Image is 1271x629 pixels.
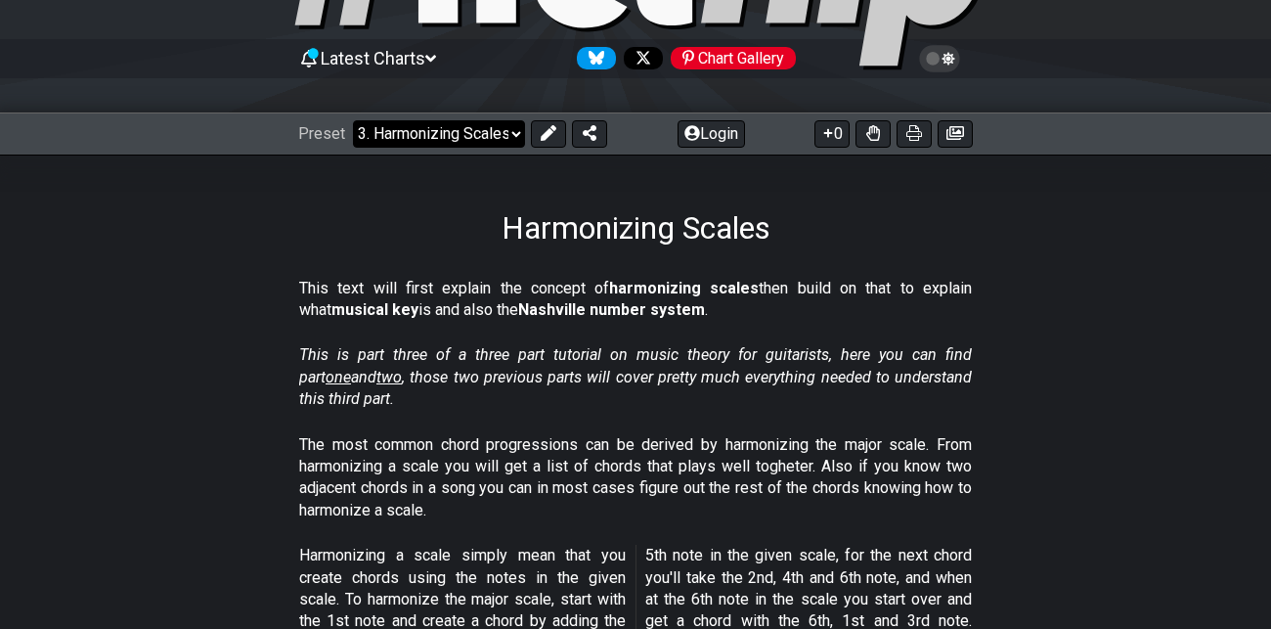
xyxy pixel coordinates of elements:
span: two [376,368,402,386]
button: Print [897,120,932,148]
a: Follow #fretflip at Bluesky [569,47,616,69]
div: Chart Gallery [671,47,796,69]
strong: musical key [331,300,418,319]
p: This text will first explain the concept of then build on that to explain what is and also the . [299,278,972,322]
button: Edit Preset [531,120,566,148]
button: Toggle Dexterity for all fretkits [855,120,891,148]
strong: harmonizing scales [609,279,759,297]
a: Follow #fretflip at X [616,47,663,69]
span: one [326,368,351,386]
span: Latest Charts [321,48,425,68]
strong: Nashville number system [518,300,705,319]
span: Toggle light / dark theme [929,50,951,67]
button: Share Preset [572,120,607,148]
span: Preset [298,124,345,143]
a: #fretflip at Pinterest [663,47,796,69]
select: Preset [353,120,525,148]
button: 0 [814,120,850,148]
button: Login [678,120,745,148]
em: This is part three of a three part tutorial on music theory for guitarists, here you can find par... [299,345,972,408]
p: The most common chord progressions can be derived by harmonizing the major scale. From harmonizin... [299,434,972,522]
h1: Harmonizing Scales [502,209,770,247]
button: Create image [938,120,973,148]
